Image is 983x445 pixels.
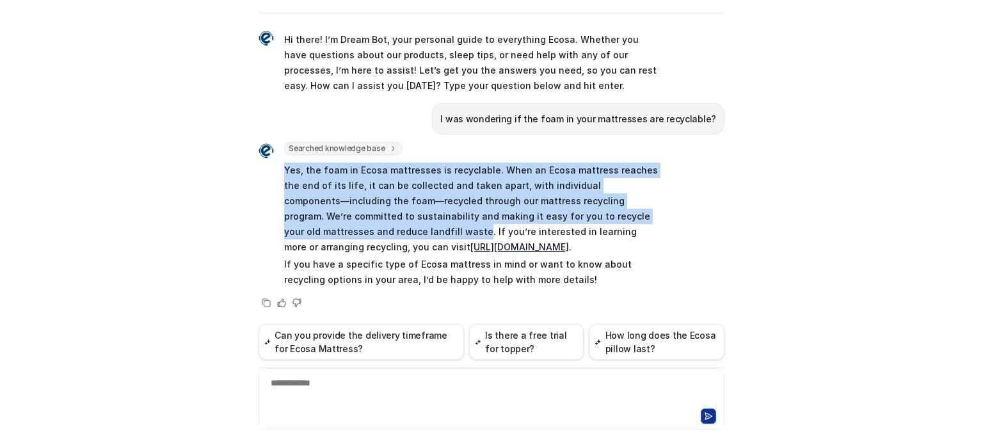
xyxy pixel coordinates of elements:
p: I was wondering if the foam in your mattresses are recyclable? [440,111,716,127]
p: If you have a specific type of Ecosa mattress in mind or want to know about recycling options in ... [284,257,659,287]
p: Hi there! I’m Dream Bot, your personal guide to everything Ecosa. Whether you have questions abou... [284,32,659,93]
p: Yes, the foam in Ecosa mattresses is recyclable. When an Ecosa mattress reaches the end of its li... [284,163,659,255]
button: Is there a free trial for topper? [469,324,584,360]
img: Widget [259,31,274,46]
span: Searched knowledge base [284,142,403,155]
a: [URL][DOMAIN_NAME] [470,241,569,252]
img: Widget [259,143,274,159]
button: How long does the Ecosa pillow last? [589,324,724,360]
button: Can you provide the delivery timeframe for Ecosa Mattress? [259,324,464,360]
